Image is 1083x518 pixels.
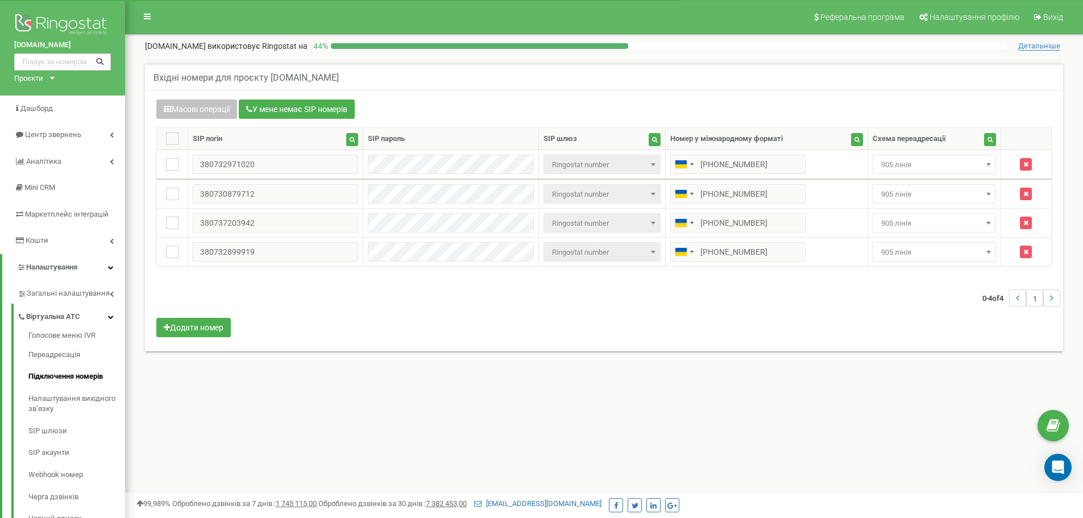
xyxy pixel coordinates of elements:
a: SIP акаунти [28,442,125,464]
div: Проєкти [14,73,43,84]
a: Переадресація [28,344,125,366]
span: Ringostat number [547,245,656,260]
span: Кошти [26,236,48,245]
div: Telephone country code [671,155,697,173]
span: Налаштування [26,263,77,271]
button: У мене немає SIP номерів [239,100,355,119]
h5: Вхідні номери для проєкту [DOMAIN_NAME] [153,73,339,83]
span: 0-4 4 [982,289,1009,306]
span: Ringostat number [547,187,656,202]
span: Дашборд [20,104,53,113]
input: 050 123 4567 [670,155,806,174]
div: SIP шлюз [543,134,577,144]
span: 905 лінія [873,213,995,233]
p: 44 % [308,40,331,52]
a: Налаштування вихідного зв’язку [28,388,125,420]
u: 1 745 115,00 [276,499,317,508]
span: Ringostat number [547,216,656,231]
span: 905 лінія [877,245,991,260]
img: Ringostat logo [14,11,111,40]
a: Загальні налаштування [17,280,125,304]
span: 905 лінія [877,157,991,173]
th: SIP пароль [363,128,539,150]
span: of [992,293,999,303]
span: Ringostat number [543,184,660,204]
nav: ... [982,278,1060,318]
span: Оброблено дзвінків за 7 днів : [172,499,317,508]
a: [DOMAIN_NAME] [14,40,111,51]
span: Оброблено дзвінків за 30 днів : [318,499,467,508]
span: Аналiтика [26,157,61,165]
span: використовує Ringostat на [208,42,308,51]
a: [EMAIL_ADDRESS][DOMAIN_NAME] [474,499,601,508]
span: Загальні налаштування [27,288,110,299]
span: Маркетплейс інтеграцій [25,210,109,218]
span: 905 лінія [873,242,995,262]
a: Webhook номер [28,464,125,486]
input: 050 123 4567 [670,184,806,204]
u: 7 382 453,00 [426,499,467,508]
span: 905 лінія [873,155,995,174]
span: Ringostat number [543,242,660,262]
p: [DOMAIN_NAME] [145,40,308,52]
div: Схема переадресації [873,134,946,144]
div: Telephone country code [671,185,697,203]
span: Ringostat number [547,157,656,173]
div: Telephone country code [671,214,697,232]
div: Номер у міжнародному форматі [670,134,783,144]
input: 050 123 4567 [670,242,806,262]
a: Віртуальна АТС [17,304,125,327]
a: Підключення номерів [28,366,125,388]
span: 905 лінія [877,187,991,202]
div: Telephone country code [671,243,697,261]
div: SIP логін [193,134,222,144]
span: Ringostat number [543,155,660,174]
span: 905 лінія [877,216,991,231]
div: Open Intercom Messenger [1044,454,1072,481]
span: Реферальна програма [820,13,904,22]
span: 905 лінія [873,184,995,204]
span: Центр звернень [25,130,81,139]
span: Детальніше [1018,42,1060,51]
input: 050 123 4567 [670,213,806,233]
a: Черга дзвінків [28,486,125,508]
input: Пошук за номером [14,53,111,71]
span: 99,989% [136,499,171,508]
a: Налаштування [2,254,125,281]
a: Голосове меню IVR [28,330,125,344]
span: Віртуальна АТС [26,312,80,322]
a: SIP шлюзи [28,420,125,442]
span: Налаштування профілю [930,13,1019,22]
li: 1 [1026,289,1043,306]
span: Mini CRM [24,183,55,192]
span: Вихід [1043,13,1063,22]
span: Ringostat number [543,213,660,233]
button: Масові операції [156,100,237,119]
button: Додати номер [156,318,231,337]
